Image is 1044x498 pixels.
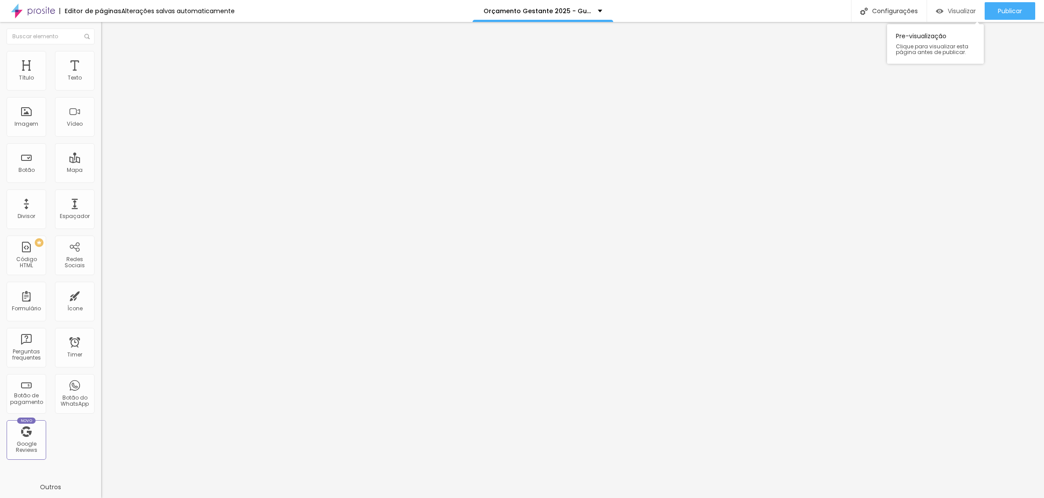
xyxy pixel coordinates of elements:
[985,2,1035,20] button: Publicar
[18,167,35,173] div: Botão
[15,121,38,127] div: Imagem
[67,167,83,173] div: Mapa
[18,213,35,219] div: Divisor
[67,305,83,312] div: Ícone
[67,121,83,127] div: Vídeo
[67,352,82,358] div: Timer
[7,29,95,44] input: Buscar elemento
[68,75,82,81] div: Texto
[19,75,34,81] div: Título
[927,2,985,20] button: Visualizar
[57,395,92,407] div: Botão do WhatsApp
[17,418,36,424] div: Novo
[887,24,984,64] div: Pre-visualização
[84,34,90,39] img: Icone
[9,393,44,405] div: Botão de pagamento
[948,7,976,15] span: Visualizar
[12,305,41,312] div: Formulário
[59,8,121,14] div: Editor de páginas
[860,7,868,15] img: Icone
[57,256,92,269] div: Redes Sociais
[60,213,90,219] div: Espaçador
[9,441,44,454] div: Google Reviews
[484,8,591,14] p: Orçamento Gestante 2025 - Guia Completo -
[121,8,235,14] div: Alterações salvas automaticamente
[998,7,1022,15] span: Publicar
[9,349,44,361] div: Perguntas frequentes
[9,256,44,269] div: Código HTML
[936,7,943,15] img: view-1.svg
[896,44,975,55] span: Clique para visualizar esta página antes de publicar.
